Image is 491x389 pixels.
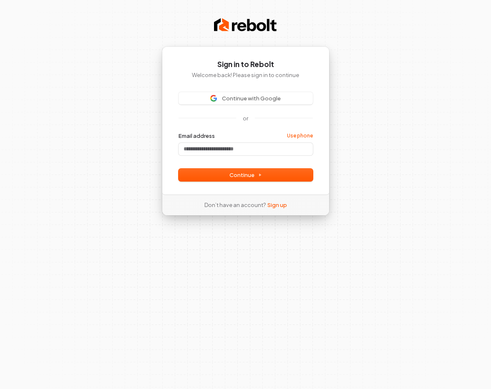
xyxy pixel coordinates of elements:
span: Continue [229,171,262,179]
span: Continue with Google [222,95,281,102]
img: Rebolt Logo [214,17,277,33]
img: Sign in with Google [210,95,217,102]
a: Use phone [287,132,313,139]
p: or [243,115,248,122]
h1: Sign in to Rebolt [179,60,313,70]
label: Email address [179,132,215,140]
span: Don’t have an account? [204,201,266,209]
button: Continue [179,169,313,181]
a: Sign up [267,201,287,209]
p: Welcome back! Please sign in to continue [179,71,313,79]
button: Sign in with GoogleContinue with Google [179,92,313,105]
